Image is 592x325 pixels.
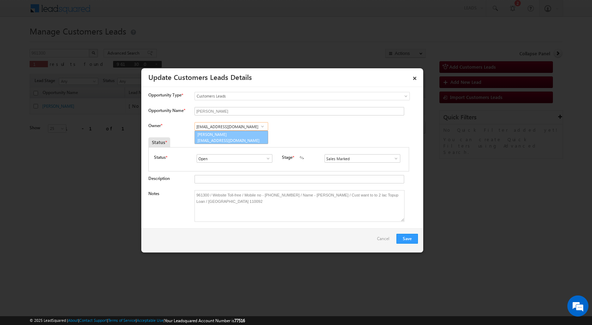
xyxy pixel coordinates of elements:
[137,318,164,323] a: Acceptable Use
[9,65,129,211] textarea: Type your message and hit 'Enter'
[234,318,245,323] span: 77516
[148,191,159,196] label: Notes
[108,318,136,323] a: Terms of Service
[148,92,181,98] span: Opportunity Type
[148,176,170,181] label: Description
[258,123,267,130] a: Show All Items
[197,154,272,163] input: Type to Search
[148,108,185,113] label: Opportunity Name
[68,318,78,323] a: About
[262,155,271,162] a: Show All Items
[197,138,261,143] span: [EMAIL_ADDRESS][DOMAIN_NAME]
[195,93,381,99] span: Customers Leads
[377,234,393,247] a: Cancel
[396,234,418,244] button: Save
[116,4,132,20] div: Minimize live chat window
[325,154,400,163] input: Type to Search
[195,92,410,100] a: Customers Leads
[148,123,162,128] label: Owner
[409,71,421,83] a: ×
[30,317,245,324] span: © 2025 LeadSquared | | | | |
[390,155,399,162] a: Show All Items
[148,137,170,147] div: Status
[12,37,30,46] img: d_60004797649_company_0_60004797649
[154,154,166,161] label: Status
[148,72,252,82] a: Update Customers Leads Details
[282,154,292,161] label: Stage
[37,37,118,46] div: Chat with us now
[79,318,107,323] a: Contact Support
[96,217,128,226] em: Start Chat
[165,318,245,323] span: Your Leadsquared Account Number is
[195,122,268,131] input: Type to Search
[195,131,268,144] a: [PERSON_NAME]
